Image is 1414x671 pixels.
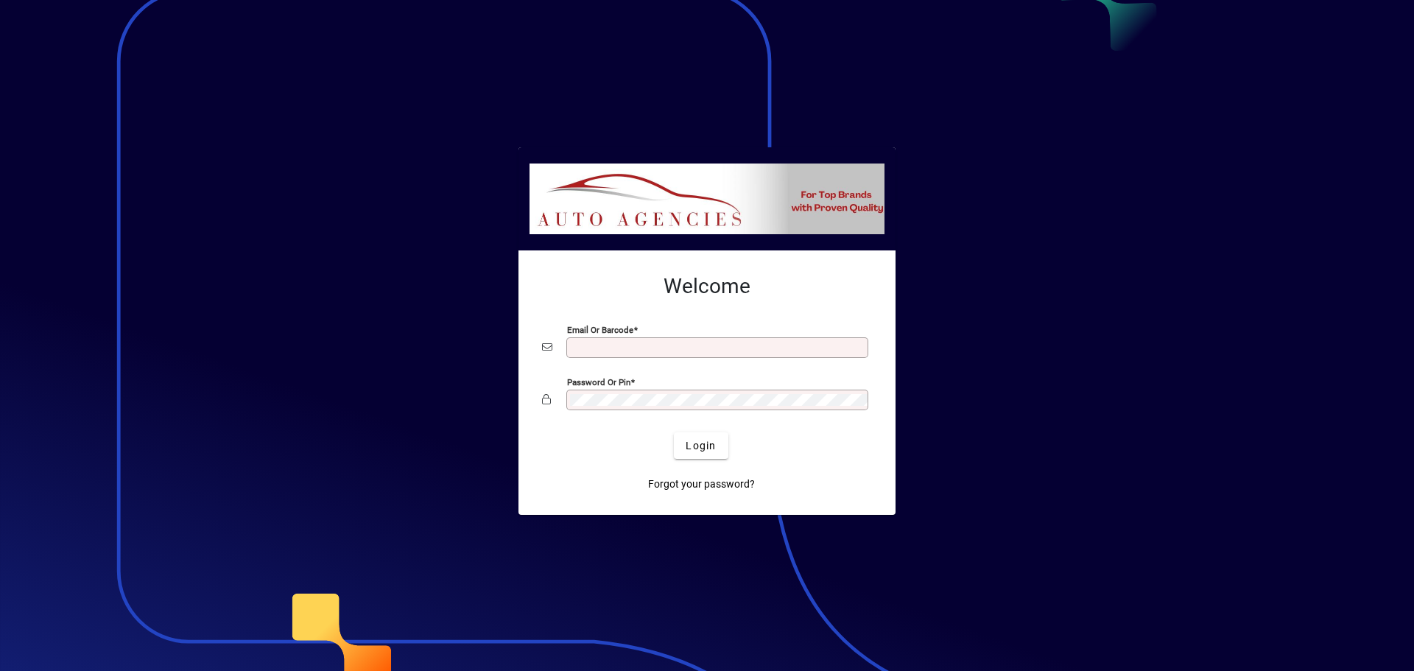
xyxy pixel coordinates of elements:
[674,432,728,459] button: Login
[686,438,716,454] span: Login
[542,274,872,299] h2: Welcome
[648,477,755,492] span: Forgot your password?
[567,377,630,387] mat-label: Password or Pin
[567,325,633,335] mat-label: Email or Barcode
[642,471,761,497] a: Forgot your password?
